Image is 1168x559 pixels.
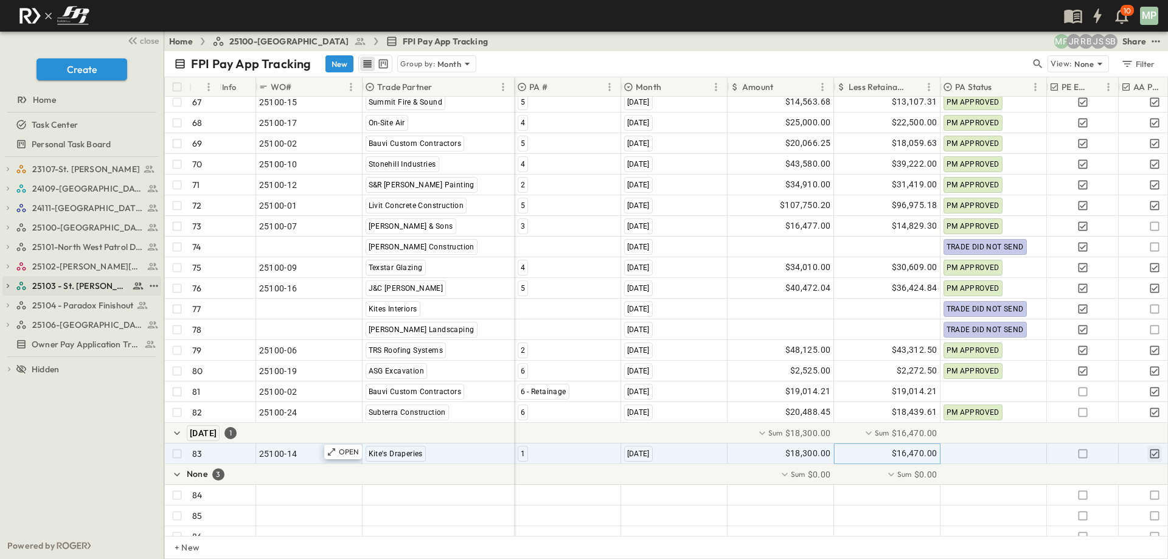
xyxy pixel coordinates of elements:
[908,80,922,94] button: Sort
[169,35,193,47] a: Home
[1079,34,1093,49] div: Regina Barnett (rbarnett@fpibuilders.com)
[521,222,525,231] span: 3
[529,81,547,93] p: PA #
[16,258,159,275] a: 25102-Christ The Redeemer Anglican Church
[192,530,202,543] p: 86
[192,324,201,336] p: 78
[521,98,525,106] span: 5
[521,408,525,417] span: 6
[259,158,297,170] span: 25100-10
[16,297,159,314] a: 25104 - Paradox Finishout
[709,80,723,94] button: Menu
[259,344,297,356] span: 25100-06
[192,220,201,232] p: 73
[947,325,1024,334] span: TRADE DID NOT SEND
[602,80,617,94] button: Menu
[1139,5,1159,26] button: MP
[192,241,201,253] p: 74
[192,137,202,150] p: 69
[815,80,830,94] button: Menu
[521,139,525,148] span: 5
[32,260,144,273] span: 25102-Christ The Redeemer Anglican Church
[271,81,292,93] p: WO#
[212,35,366,47] a: 25100-[GEOGRAPHIC_DATA]
[785,116,831,130] span: $25,000.00
[892,95,937,109] span: $13,107.31
[2,91,159,108] a: Home
[521,387,566,396] span: 6 - Retainage
[2,159,161,179] div: 23107-St. [PERSON_NAME]test
[259,179,297,191] span: 25100-12
[194,80,207,94] button: Sort
[785,178,831,192] span: $34,910.00
[259,200,297,212] span: 25100-01
[192,282,201,294] p: 76
[947,160,999,168] span: PM APPROVED
[386,35,488,47] a: FPI Pay App Tracking
[627,263,650,272] span: [DATE]
[192,386,200,398] p: 81
[627,243,650,251] span: [DATE]
[2,198,161,218] div: 24111-[GEOGRAPHIC_DATA]test
[1103,34,1118,49] div: Sterling Barnett (sterling@fpibuilders.com)
[294,80,308,94] button: Sort
[189,77,220,97] div: #
[32,280,129,292] span: 25103 - St. [PERSON_NAME] Phase 2
[190,428,217,438] span: [DATE]
[400,58,435,70] p: Group by:
[32,338,139,350] span: Owner Pay Application Tracking
[360,57,375,71] button: row view
[1121,57,1155,71] div: Filter
[369,367,425,375] span: ASG Excavation
[16,238,159,255] a: 25101-North West Patrol Division
[369,305,417,313] span: Kites Interiors
[147,279,161,293] button: test
[1133,81,1161,93] p: AA Processed
[1051,57,1072,71] p: View:
[947,201,999,210] span: PM APPROVED
[496,80,510,94] button: Menu
[892,116,937,130] span: $22,500.00
[521,119,525,127] span: 4
[192,406,202,418] p: 82
[808,468,831,481] span: $0.00
[1091,34,1105,49] div: Jesse Sullivan (jsullivan@fpibuilders.com)
[369,408,446,417] span: Subterra Construction
[955,81,992,93] p: PA Status
[768,428,783,438] p: Sum
[16,180,159,197] a: 24109-St. Teresa of Calcutta Parish Hall
[325,55,353,72] button: New
[897,364,937,378] span: $2,272.50
[914,468,937,481] span: $0.00
[2,315,161,335] div: 25106-St. Andrews Parking Lottest
[2,237,161,257] div: 25101-North West Patrol Divisiontest
[369,450,423,458] span: Kite's Draperies
[627,387,650,396] span: [DATE]
[2,134,161,154] div: Personal Task Boardtest
[785,157,831,171] span: $43,580.00
[2,179,161,198] div: 24109-St. Teresa of Calcutta Parish Halltest
[1149,34,1163,49] button: test
[32,182,144,195] span: 24109-St. Teresa of Calcutta Parish Hall
[192,510,202,522] p: 85
[32,138,111,150] span: Personal Task Board
[32,363,59,375] span: Hidden
[369,263,423,272] span: Texstar Glazing
[2,116,159,133] a: Task Center
[201,80,216,94] button: Menu
[627,139,650,148] span: [DATE]
[785,384,831,398] span: $19,014.21
[521,346,525,355] span: 2
[358,55,392,73] div: table view
[377,81,432,93] p: Trade Partner
[192,96,201,108] p: 67
[627,305,650,313] span: [DATE]
[2,136,159,153] a: Personal Task Board
[947,346,999,355] span: PM APPROVED
[403,35,488,47] span: FPI Pay App Tracking
[339,447,360,457] p: OPEN
[947,119,999,127] span: PM APPROVED
[1091,80,1105,94] button: Sort
[32,299,133,311] span: 25104 - Paradox Finishout
[369,139,462,148] span: Bauvi Custom Contractors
